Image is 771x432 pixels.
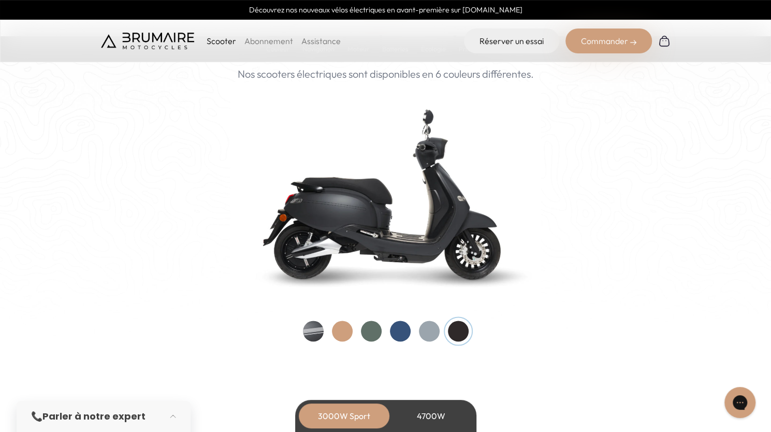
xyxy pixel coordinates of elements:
img: Brumaire Motocycles [101,33,194,49]
div: 3000W Sport [303,404,386,428]
div: Commander [565,28,652,53]
a: Assistance [301,36,341,46]
img: right-arrow-2.png [630,39,636,46]
img: Panier [658,35,671,47]
iframe: Gorgias live chat messenger [719,383,761,422]
a: Réserver un essai [464,28,559,53]
p: Nos scooters électriques sont disponibles en 6 couleurs différentes. [238,66,534,82]
div: 4700W [390,404,473,428]
p: Scooter [207,35,236,47]
a: Abonnement [244,36,293,46]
